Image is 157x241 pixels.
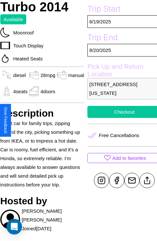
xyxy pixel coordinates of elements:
[28,86,40,96] img: gas
[13,87,28,96] p: 4 seats
[13,71,26,80] p: diesel
[10,54,43,63] p: Heated Seats
[10,28,34,37] p: Moonroof
[0,108,84,119] h3: Description
[0,86,13,96] img: gas
[3,107,8,133] div: Give Feedback
[40,71,55,80] p: 28 mpg
[6,219,22,235] div: Open Intercom Messenger
[40,87,55,96] p: 4 doors
[99,131,139,140] p: Free Cancellations
[0,119,84,189] p: Great car for family trips, zipping around the city, picking something up from IKEA, or to impres...
[4,15,23,24] p: Available
[112,154,146,162] p: Add to favorites
[28,70,40,80] img: gas
[10,41,43,50] p: Touch Display
[22,207,84,224] p: [PERSON_NAME] [PERSON_NAME]
[55,70,68,80] img: gas
[22,224,51,233] p: Joined [DATE]
[68,71,84,80] p: manual
[0,196,84,207] h3: Hosted by
[0,70,13,80] img: gas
